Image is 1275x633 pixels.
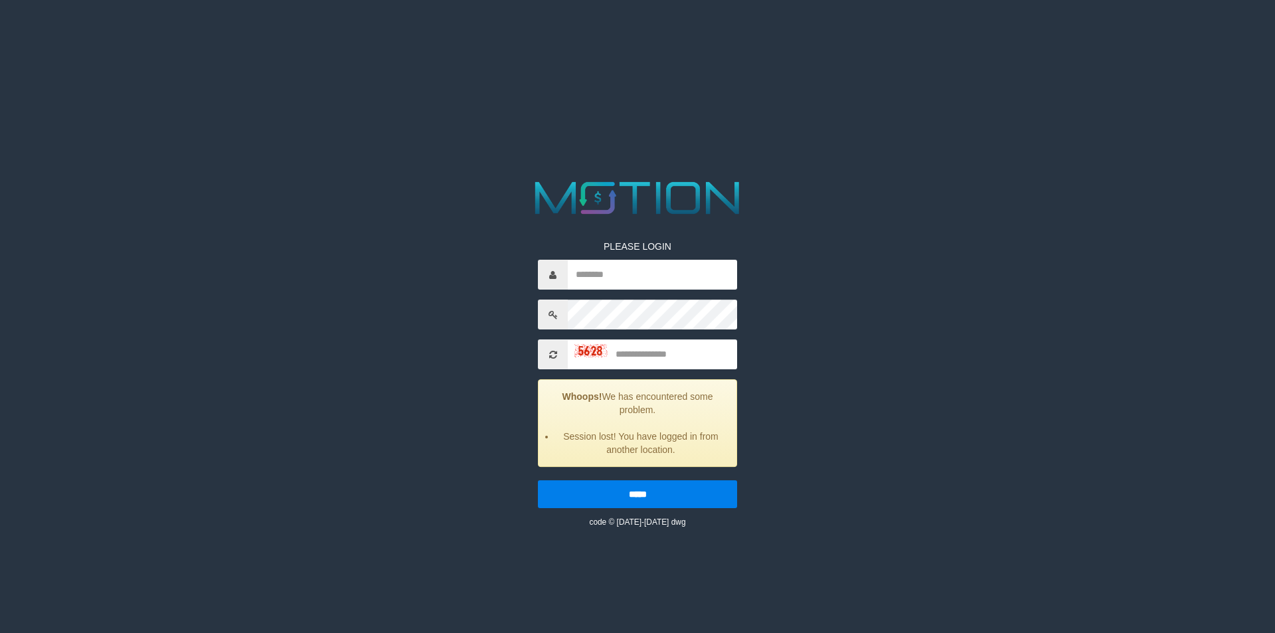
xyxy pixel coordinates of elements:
[589,517,685,527] small: code © [DATE]-[DATE] dwg
[538,379,737,467] div: We has encountered some problem.
[562,391,602,402] strong: Whoops!
[574,344,608,357] img: captcha
[538,240,737,253] p: PLEASE LOGIN
[526,176,749,220] img: MOTION_logo.png
[555,430,726,456] li: Session lost! You have logged in from another location.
